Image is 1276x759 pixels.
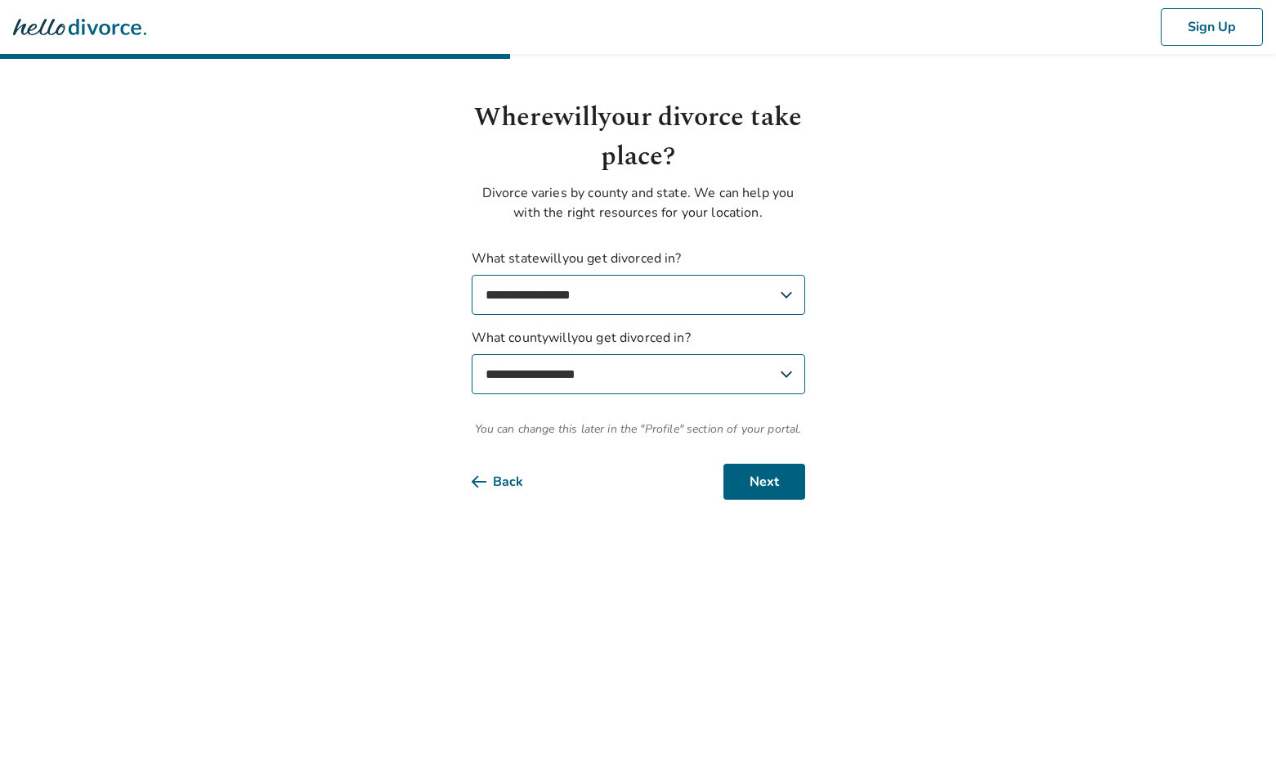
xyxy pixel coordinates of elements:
[472,354,805,394] select: What countywillyou get divorced in?
[472,275,805,315] select: What statewillyou get divorced in?
[723,464,805,500] button: Next
[472,464,549,500] button: Back
[472,420,805,438] span: You can change this later in the "Profile" section of your portal.
[1161,8,1263,46] button: Sign Up
[472,98,805,177] h1: Where will your divorce take place?
[472,328,805,394] label: What county will you get divorced in?
[472,249,805,315] label: What state will you get divorced in?
[1194,680,1276,759] iframe: Chat Widget
[472,183,805,222] p: Divorce varies by county and state. We can help you with the right resources for your location.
